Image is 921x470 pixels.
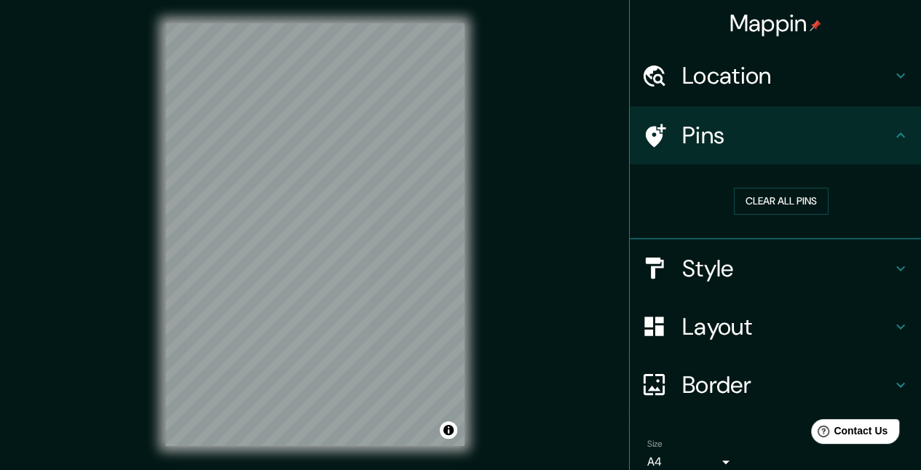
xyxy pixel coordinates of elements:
h4: Pins [682,121,892,150]
button: Clear all pins [734,188,829,215]
div: Border [630,356,921,414]
div: Style [630,239,921,298]
button: Toggle attribution [440,421,457,439]
img: pin-icon.png [810,20,821,31]
canvas: Map [165,23,465,446]
div: Pins [630,106,921,164]
h4: Mappin [730,9,822,38]
div: Layout [630,298,921,356]
h4: Layout [682,312,892,341]
h4: Style [682,254,892,283]
div: Location [630,47,921,105]
iframe: Help widget launcher [791,413,905,454]
h4: Location [682,61,892,90]
h4: Border [682,370,892,399]
label: Size [647,437,663,450]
